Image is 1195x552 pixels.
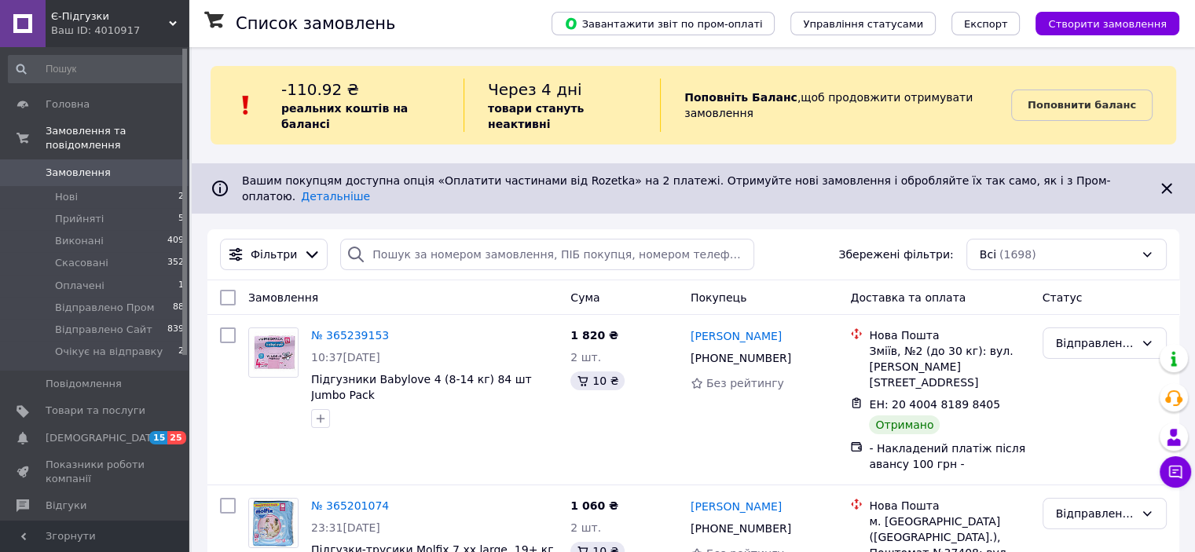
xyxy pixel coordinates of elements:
[869,327,1029,343] div: Нова Пошта
[178,345,184,359] span: 2
[178,190,184,204] span: 2
[46,458,145,486] span: Показники роботи компанії
[249,328,298,377] img: Фото товару
[691,328,782,344] a: [PERSON_NAME]
[951,12,1021,35] button: Експорт
[178,279,184,293] span: 1
[236,14,395,33] h1: Список замовлень
[55,234,104,248] span: Виконані
[46,124,189,152] span: Замовлення та повідомлення
[570,291,599,304] span: Cума
[46,404,145,418] span: Товари та послуги
[838,247,953,262] span: Збережені фільтри:
[1056,505,1135,522] div: Відправлено Сайт
[248,327,299,378] a: Фото товару
[8,55,185,83] input: Пошук
[570,521,601,534] span: 2 шт.
[869,498,1029,514] div: Нова Пошта
[570,329,618,342] span: 1 820 ₴
[684,91,797,104] b: Поповніть Баланс
[1020,16,1179,29] a: Створити замовлення
[687,347,794,369] div: [PHONE_NUMBER]
[790,12,936,35] button: Управління статусами
[488,80,582,99] span: Через 4 дні
[311,521,380,534] span: 23:31[DATE]
[980,247,996,262] span: Всі
[51,24,189,38] div: Ваш ID: 4010917
[55,301,155,315] span: Відправлено Пром
[869,343,1029,390] div: Зміїв, №2 (до 30 кг): вул. [PERSON_NAME][STREET_ADDRESS]
[311,351,380,364] span: 10:37[DATE]
[251,247,297,262] span: Фільтри
[281,102,408,130] b: реальних коштів на балансі
[964,18,1008,30] span: Експорт
[46,431,162,445] span: [DEMOGRAPHIC_DATA]
[301,190,370,203] a: Детальніше
[803,18,923,30] span: Управління статусами
[173,301,184,315] span: 88
[167,323,184,337] span: 839
[167,234,184,248] span: 409
[691,291,746,304] span: Покупець
[1011,90,1153,121] a: Поповнити баланс
[248,498,299,548] a: Фото товару
[55,323,152,337] span: Відправлено Сайт
[1036,12,1179,35] button: Створити замовлення
[167,431,185,444] span: 25
[311,373,532,401] a: Підгузники Babylove 4 (8-14 кг) 84 шт Jumbo Pack
[281,80,359,99] span: -110.92 ₴
[570,351,601,364] span: 2 шт.
[178,212,184,226] span: 5
[51,9,169,24] span: Є-Підгузки
[570,499,618,512] span: 1 060 ₴
[340,239,754,270] input: Пошук за номером замовлення, ПІБ покупця, номером телефону, Email, номером накладної
[311,499,389,512] a: № 365201074
[660,79,1011,132] div: , щоб продовжити отримувати замовлення
[1043,291,1083,304] span: Статус
[167,256,184,270] span: 352
[869,398,1000,411] span: ЕН: 20 4004 8189 8405
[570,371,625,390] div: 10 ₴
[1160,456,1191,488] button: Чат з покупцем
[55,279,104,293] span: Оплачені
[488,102,584,130] b: товари стануть неактивні
[564,16,762,31] span: Завантажити звіт по пром-оплаті
[850,291,966,304] span: Доставка та оплата
[687,517,794,539] div: [PHONE_NUMBER]
[234,93,258,117] img: :exclamation:
[55,345,163,359] span: Очікує на відправку
[242,174,1110,203] span: Вашим покупцям доступна опція «Оплатити частинами від Rozetka» на 2 платежі. Отримуйте нові замов...
[311,329,389,342] a: № 365239153
[706,377,784,389] span: Без рейтингу
[55,256,108,270] span: Скасовані
[149,431,167,444] span: 15
[999,248,1036,261] span: (1698)
[46,166,111,180] span: Замовлення
[248,291,318,304] span: Замовлення
[55,190,78,204] span: Нові
[46,377,122,391] span: Повідомлення
[552,12,775,35] button: Завантажити звіт по пром-оплаті
[46,499,86,513] span: Відгуки
[55,212,104,226] span: Прийняті
[46,97,90,111] span: Головна
[1028,99,1136,111] b: Поповнити баланс
[691,499,782,514] a: [PERSON_NAME]
[869,441,1029,472] div: - Накладений платіж після авансу 100 грн -
[1048,18,1167,30] span: Створити замовлення
[249,499,298,547] img: Фото товару
[869,415,940,434] div: Отримано
[1056,334,1135,352] div: Відправлено Сайт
